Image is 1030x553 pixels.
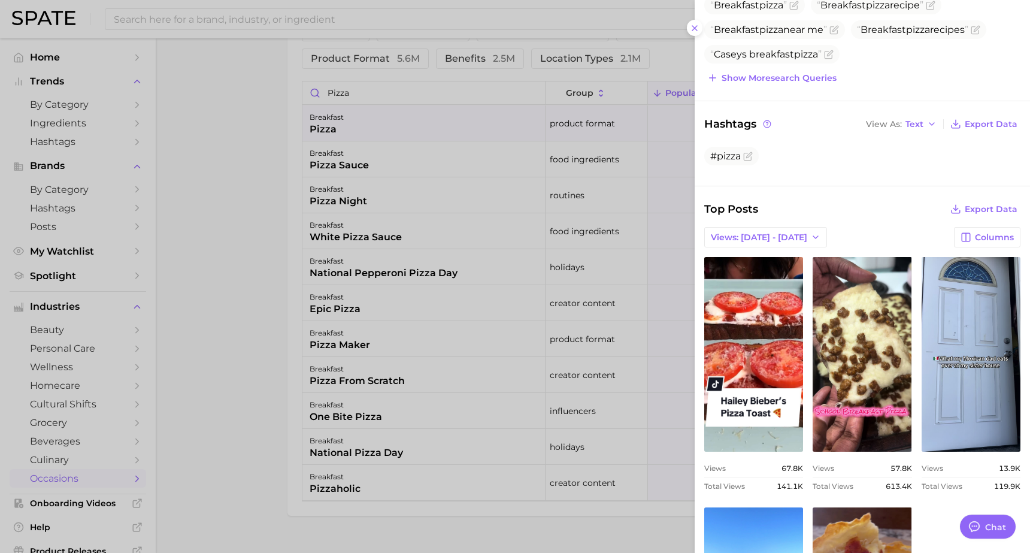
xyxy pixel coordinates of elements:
[947,201,1020,217] button: Export Data
[905,121,923,128] span: Text
[994,482,1020,491] span: 119.9k
[922,464,943,473] span: Views
[886,482,912,491] span: 613.4k
[922,482,962,491] span: Total Views
[824,50,834,59] button: Flag as miscategorized or irrelevant
[947,116,1020,132] button: Export Data
[965,204,1017,214] span: Export Data
[926,1,935,10] button: Flag as miscategorized or irrelevant
[999,464,1020,473] span: 13.9k
[857,24,968,35] span: Breakfast recipes
[704,482,745,491] span: Total Views
[954,227,1020,247] button: Columns
[789,1,799,10] button: Flag as miscategorized or irrelevant
[743,152,753,161] button: Flag as miscategorized or irrelevant
[813,464,834,473] span: Views
[975,232,1014,243] span: Columns
[777,482,803,491] span: 141.1k
[704,116,773,132] span: Hashtags
[710,24,827,35] span: Breakfast near me
[794,49,818,60] span: pizza
[971,25,980,35] button: Flag as miscategorized or irrelevant
[710,49,822,60] span: Caseys breakfast
[704,464,726,473] span: Views
[710,150,741,162] span: #pizza
[722,73,837,83] span: Show more search queries
[704,201,758,217] span: Top Posts
[863,116,940,132] button: View AsText
[711,232,807,243] span: Views: [DATE] - [DATE]
[704,69,840,86] button: Show moresearch queries
[965,119,1017,129] span: Export Data
[890,464,912,473] span: 57.8k
[759,24,783,35] span: pizza
[829,25,839,35] button: Flag as miscategorized or irrelevant
[813,482,853,491] span: Total Views
[866,121,902,128] span: View As
[906,24,930,35] span: pizza
[781,464,803,473] span: 67.8k
[704,227,827,247] button: Views: [DATE] - [DATE]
